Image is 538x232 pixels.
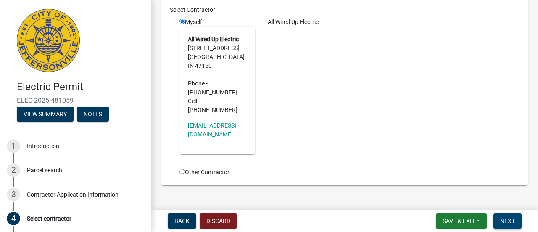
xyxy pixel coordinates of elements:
div: All Wired Up Electric [261,18,526,27]
div: Introduction [27,143,59,149]
button: Notes [77,107,109,122]
span: [PHONE_NUMBER] [188,107,237,113]
button: Back [168,213,196,229]
span: Back [174,218,190,224]
a: [EMAIL_ADDRESS][DOMAIN_NAME] [188,122,236,138]
wm-modal-confirm: Summary [17,111,74,118]
div: 4 [7,212,20,225]
strong: All Wired Up Electric [188,36,239,43]
div: 1 [7,139,20,153]
div: Parcel search [27,167,62,173]
abbr: Cell - [188,98,200,104]
div: Myself [179,18,255,154]
button: Next [493,213,522,229]
div: Select Contractor [164,5,526,14]
div: Contractor Application Information [27,192,119,197]
address: [STREET_ADDRESS] [GEOGRAPHIC_DATA], IN 47150 [188,35,247,115]
button: Save & Exit [436,213,487,229]
button: View Summary [17,107,74,122]
abbr: Phone - [188,80,208,87]
span: ELEC-2025-481059 [17,96,134,104]
div: 2 [7,163,20,177]
h4: Electric Permit [17,81,145,93]
button: Discard [200,213,237,229]
img: City of Jeffersonville, Indiana [17,9,80,72]
span: [PHONE_NUMBER] [188,89,237,96]
div: 3 [7,188,20,201]
div: Select contractor [27,216,71,221]
span: Save & Exit [443,218,475,224]
span: Next [500,218,515,224]
wm-modal-confirm: Notes [77,111,109,118]
div: Other Contractor [173,168,261,177]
